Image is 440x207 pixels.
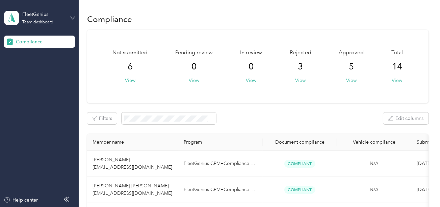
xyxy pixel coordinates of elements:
[4,196,38,204] button: Help center
[112,49,148,57] span: Not submitted
[268,139,332,145] div: Document compliance
[290,49,311,57] span: Rejected
[391,49,403,57] span: Total
[178,151,263,177] td: FleetGenius CPM+Compliance 2023
[249,61,254,72] span: 0
[402,169,440,207] iframe: Everlance-gr Chat Button Frame
[87,134,178,151] th: Member name
[16,38,43,45] span: Compliance
[22,20,53,24] div: Team dashboard
[383,112,429,124] button: Edit columns
[128,61,133,72] span: 6
[189,77,199,84] button: View
[93,183,172,196] span: [PERSON_NAME] [PERSON_NAME] [EMAIL_ADDRESS][DOMAIN_NAME]
[175,49,213,57] span: Pending review
[346,77,357,84] button: View
[87,16,132,23] h1: Compliance
[295,77,306,84] button: View
[370,187,379,192] span: N/A
[342,139,406,145] div: Vehicle compliance
[178,134,263,151] th: Program
[284,186,315,194] span: Compliant
[392,61,402,72] span: 14
[178,177,263,203] td: FleetGenius CPM+Compliance 2023
[392,77,402,84] button: View
[349,61,354,72] span: 5
[298,61,303,72] span: 3
[246,77,256,84] button: View
[370,161,379,166] span: N/A
[284,160,315,168] span: Compliant
[93,157,172,170] span: [PERSON_NAME] [EMAIL_ADDRESS][DOMAIN_NAME]
[191,61,197,72] span: 0
[125,77,135,84] button: View
[87,112,117,124] button: Filters
[240,49,262,57] span: In review
[22,11,64,18] div: FleetGenius
[339,49,364,57] span: Approved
